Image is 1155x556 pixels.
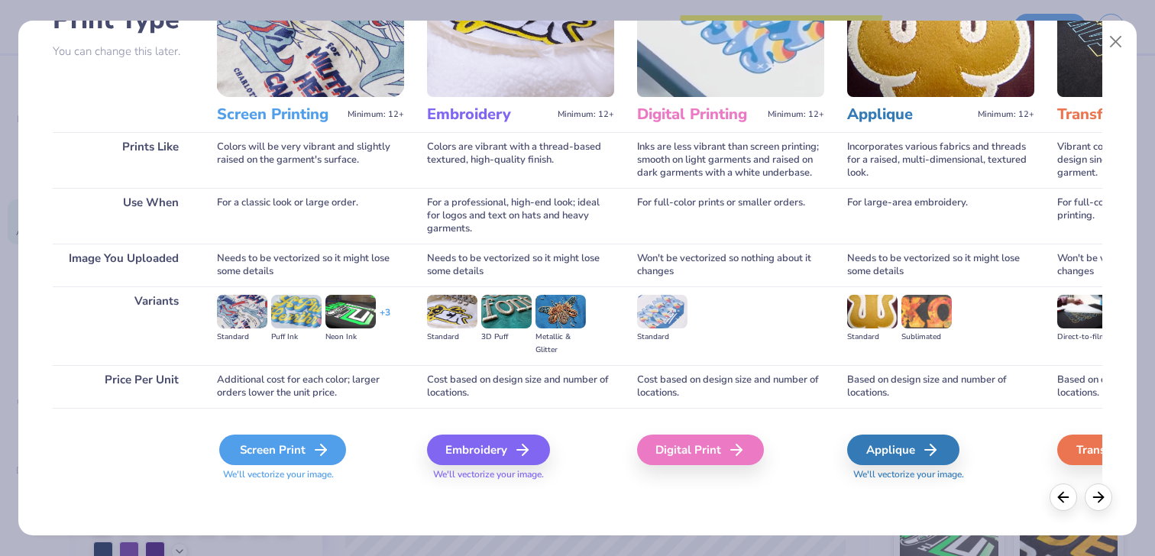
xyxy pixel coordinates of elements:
h3: Embroidery [427,105,552,124]
span: We'll vectorize your image. [427,468,614,481]
span: Minimum: 12+ [348,109,404,120]
div: Puff Ink [271,331,322,344]
div: Price Per Unit [53,365,194,408]
div: Standard [637,331,687,344]
img: Metallic & Glitter [535,295,586,328]
div: Based on design size and number of locations. [847,365,1034,408]
div: Digital Print [637,435,764,465]
div: Use When [53,188,194,244]
div: Standard [847,331,898,344]
div: Needs to be vectorized so it might lose some details [217,244,404,286]
button: Close [1102,27,1131,57]
div: Variants [53,286,194,365]
img: Standard [427,295,477,328]
h3: Applique [847,105,972,124]
div: Cost based on design size and number of locations. [427,365,614,408]
h3: Digital Printing [637,105,762,124]
div: Applique [847,435,959,465]
img: 3D Puff [481,295,532,328]
div: Direct-to-film [1057,331,1108,344]
div: For full-color prints or smaller orders. [637,188,824,244]
div: 3D Puff [481,331,532,344]
div: + 3 [380,306,390,332]
div: Inks are less vibrant than screen printing; smooth on light garments and raised on dark garments ... [637,132,824,188]
img: Standard [217,295,267,328]
span: Minimum: 12+ [768,109,824,120]
div: For a classic look or large order. [217,188,404,244]
div: Won't be vectorized so nothing about it changes [637,244,824,286]
img: Direct-to-film [1057,295,1108,328]
div: Image You Uploaded [53,244,194,286]
div: Incorporates various fabrics and threads for a raised, multi-dimensional, textured look. [847,132,1034,188]
div: Colors will be very vibrant and slightly raised on the garment's surface. [217,132,404,188]
span: We'll vectorize your image. [217,468,404,481]
div: Standard [217,331,267,344]
div: Additional cost for each color; larger orders lower the unit price. [217,365,404,408]
div: Needs to be vectorized so it might lose some details [847,244,1034,286]
h3: Screen Printing [217,105,341,124]
img: Standard [637,295,687,328]
div: Prints Like [53,132,194,188]
div: Needs to be vectorized so it might lose some details [427,244,614,286]
img: Puff Ink [271,295,322,328]
div: For a professional, high-end look; ideal for logos and text on hats and heavy garments. [427,188,614,244]
p: You can change this later. [53,45,194,58]
div: Embroidery [427,435,550,465]
span: We'll vectorize your image. [847,468,1034,481]
img: Sublimated [901,295,952,328]
img: Neon Ink [325,295,376,328]
div: Screen Print [219,435,346,465]
span: Minimum: 12+ [558,109,614,120]
img: Standard [847,295,898,328]
div: Standard [427,331,477,344]
div: Cost based on design size and number of locations. [637,365,824,408]
span: Minimum: 12+ [978,109,1034,120]
div: Neon Ink [325,331,376,344]
div: Sublimated [901,331,952,344]
div: Metallic & Glitter [535,331,586,357]
div: Colors are vibrant with a thread-based textured, high-quality finish. [427,132,614,188]
div: For large-area embroidery. [847,188,1034,244]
